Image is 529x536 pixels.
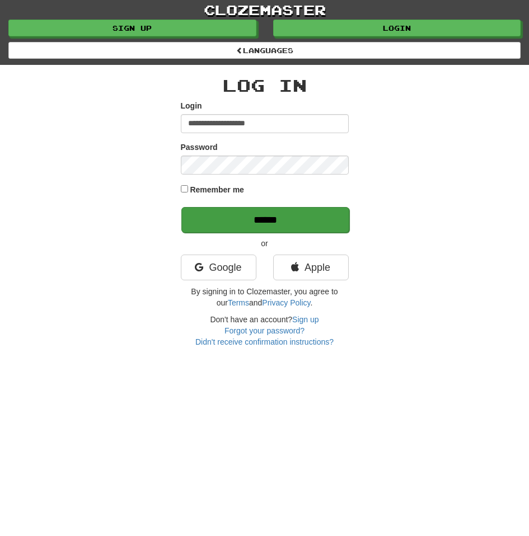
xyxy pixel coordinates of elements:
[8,20,256,36] a: Sign up
[181,238,349,249] p: or
[181,314,349,347] div: Don't have an account?
[181,100,202,111] label: Login
[195,337,334,346] a: Didn't receive confirmation instructions?
[273,255,349,280] a: Apple
[262,298,310,307] a: Privacy Policy
[181,76,349,95] h2: Log In
[190,184,244,195] label: Remember me
[8,42,521,59] a: Languages
[228,298,249,307] a: Terms
[181,286,349,308] p: By signing in to Clozemaster, you agree to our and .
[181,255,256,280] a: Google
[273,20,521,36] a: Login
[224,326,305,335] a: Forgot your password?
[292,315,319,324] a: Sign up
[181,142,218,153] label: Password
